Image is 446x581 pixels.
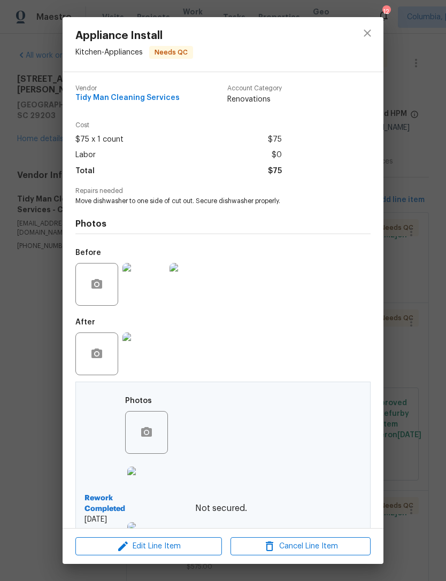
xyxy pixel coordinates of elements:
[268,164,282,179] span: $75
[75,85,180,92] span: Vendor
[195,502,247,515] h6: Not secured.
[75,49,143,56] span: Kitchen - Appliances
[75,537,222,556] button: Edit Line Item
[75,249,101,257] h5: Before
[227,94,282,105] span: Renovations
[75,197,341,206] span: Move dishwasher to one side of cut out. Secure dishwasher properly.
[75,319,95,326] h5: After
[75,188,371,195] span: Repairs needed
[75,122,282,129] span: Cost
[234,540,367,553] span: Cancel Line Item
[355,20,380,46] button: close
[75,164,95,179] span: Total
[268,132,282,148] span: $75
[230,537,371,556] button: Cancel Line Item
[75,94,180,102] span: Tidy Man Cleaning Services
[75,219,371,229] h4: Photos
[272,148,282,163] span: $0
[125,397,152,405] h5: Photos
[150,47,192,58] span: Needs QC
[75,132,124,148] span: $75 x 1 count
[75,30,193,42] span: Appliance Install
[84,514,125,525] span: [DATE]
[382,6,390,17] div: 12
[79,540,219,553] span: Edit Line Item
[75,148,96,163] span: Labor
[84,493,125,514] b: Rework Completed
[227,85,282,92] span: Account Category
